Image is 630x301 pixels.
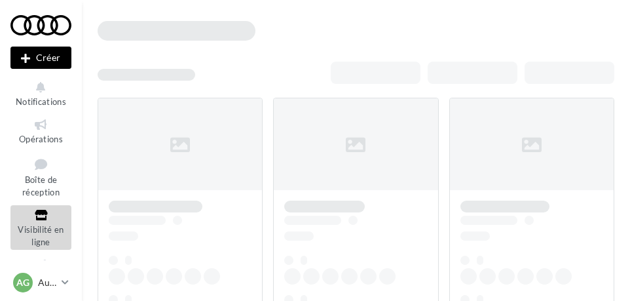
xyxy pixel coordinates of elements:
a: Visibilité en ligne [10,205,71,250]
a: Opérations [10,115,71,147]
a: Boîte de réception [10,153,71,201]
button: Notifications [10,77,71,110]
p: Audi [GEOGRAPHIC_DATA] [38,276,56,289]
span: Visibilité en ligne [18,224,64,247]
span: AG [16,276,29,289]
span: Boîte de réception [22,174,60,197]
div: Nouvelle campagne [10,47,71,69]
a: Campagnes [10,255,71,287]
span: Opérations [19,134,63,144]
a: AG Audi [GEOGRAPHIC_DATA] [10,270,71,295]
span: Notifications [16,96,66,107]
button: Créer [10,47,71,69]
